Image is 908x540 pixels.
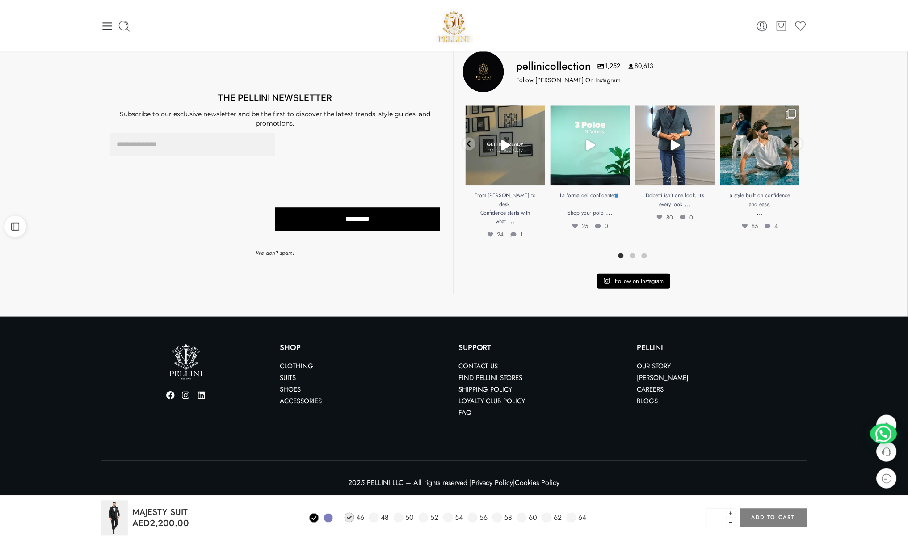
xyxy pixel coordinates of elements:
[595,222,609,230] span: 0
[435,7,473,45] img: Pellini
[560,191,621,216] span: La forma del confidente . Shop your polo
[511,230,523,239] span: 1
[132,517,150,530] span: AED
[458,344,628,351] p: SUPPORT
[637,396,658,406] a: Blogs
[471,477,513,488] a: Privacy Policy
[517,76,621,85] p: Follow [PERSON_NAME] On Instagram
[280,384,301,394] a: Shoes
[680,213,694,222] span: 0
[597,274,670,289] a: Instagram Follow on Instagram
[604,278,610,284] svg: Instagram
[419,513,439,523] a: 52
[480,513,488,523] span: 56
[369,513,389,523] a: 48
[458,396,525,406] a: Loyalty Club Policy
[515,477,560,488] a: Cookies Policy
[542,513,562,523] a: 62
[406,513,414,523] span: 50
[431,513,439,523] span: 52
[606,207,613,217] a: …
[120,110,430,127] span: Subscribe to our exclusive newsletter and be the first to discover the latest trends, style guide...
[554,513,562,523] span: 62
[765,222,778,230] span: 4
[794,20,807,32] a: Wishlist
[101,477,807,489] p: 2025 PELLINI LLC – All rights reserved | |
[504,513,513,523] span: 58
[756,20,769,32] a: Login / Register
[730,191,790,208] span: a style built on confidence and ease.
[579,513,587,523] span: 64
[742,222,758,230] span: 85
[458,361,498,371] a: Contact us
[218,93,332,103] span: THE PELLINI NEWSLETTER
[280,361,313,371] a: Clothing
[637,373,689,383] a: [PERSON_NAME]
[637,344,807,351] p: PELLINI
[458,373,523,383] a: Find Pellini Stores
[637,361,671,371] a: Our Story
[468,513,488,523] a: 56
[475,191,536,225] span: From [PERSON_NAME] to desk. Confidence starts with what
[685,198,691,209] a: …
[637,384,664,394] a: Careers
[598,62,621,71] span: 1,252
[740,509,807,527] button: Add to cart
[567,513,587,523] a: 64
[492,513,513,523] a: 58
[280,344,450,351] p: Shop
[629,62,654,71] span: 80,613
[357,513,365,523] span: 46
[706,509,727,527] input: Product quantity
[529,513,538,523] span: 60
[757,207,763,217] a: …
[509,215,515,226] a: …
[275,133,349,197] iframe: reCAPTCHA
[455,513,463,523] span: 54
[394,513,414,523] a: 50
[132,506,189,519] h3: MAJESTY SUIT
[657,213,673,222] span: 80
[280,396,322,406] a: Accessories
[256,249,294,257] em: We don’t spam!
[572,222,589,230] span: 25
[280,373,296,383] a: Suits
[463,51,803,92] a: Pellini Collection pellinicollection 1,252 80,613 Follow [PERSON_NAME] On Instagram
[345,513,365,523] a: 46
[435,7,473,45] a: Pellini -
[458,384,513,394] a: Shipping Policy
[443,513,463,523] a: 54
[381,513,389,523] span: 48
[488,230,504,239] span: 24
[615,277,664,285] span: Follow on Instagram
[517,59,591,74] h3: pellinicollection
[110,133,275,156] input: Email Address *
[614,193,619,198] img: 👕
[101,500,128,536] img: Artboard-28-113x150.webp
[646,191,705,208] span: Dobetti isn’t one look. It’s every look
[132,517,189,530] bdi: 2,200.00
[517,513,538,523] a: 60
[458,408,471,418] a: FAQ
[775,20,788,32] a: Cart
